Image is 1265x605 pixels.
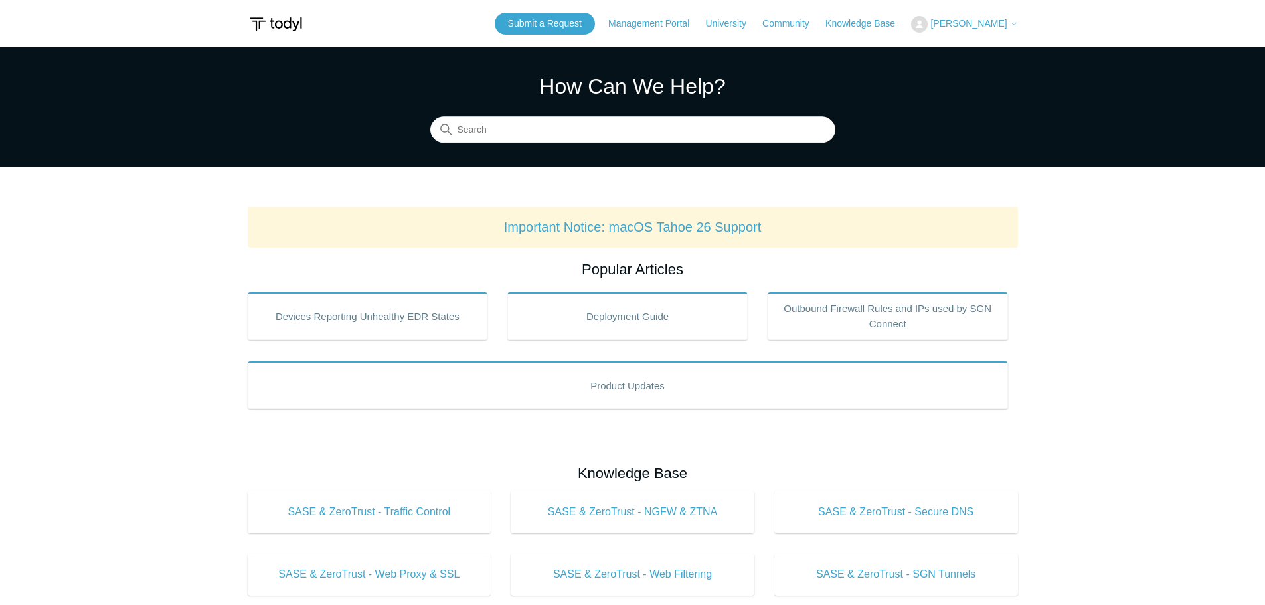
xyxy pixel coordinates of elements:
a: SASE & ZeroTrust - Traffic Control [248,491,491,533]
span: SASE & ZeroTrust - Web Proxy & SSL [268,566,471,582]
h2: Knowledge Base [248,462,1018,484]
a: Submit a Request [495,13,595,35]
a: Devices Reporting Unhealthy EDR States [248,292,488,340]
button: [PERSON_NAME] [911,16,1017,33]
img: Todyl Support Center Help Center home page [248,12,304,37]
a: Knowledge Base [825,17,908,31]
a: SASE & ZeroTrust - NGFW & ZTNA [511,491,754,533]
a: SASE & ZeroTrust - Web Proxy & SSL [248,553,491,596]
a: University [705,17,759,31]
span: SASE & ZeroTrust - Web Filtering [531,566,734,582]
a: Deployment Guide [507,292,748,340]
a: Outbound Firewall Rules and IPs used by SGN Connect [768,292,1008,340]
a: Community [762,17,823,31]
a: SASE & ZeroTrust - SGN Tunnels [774,553,1018,596]
a: Important Notice: macOS Tahoe 26 Support [504,220,762,234]
h1: How Can We Help? [430,70,835,102]
span: SASE & ZeroTrust - NGFW & ZTNA [531,504,734,520]
span: SASE & ZeroTrust - SGN Tunnels [794,566,998,582]
span: SASE & ZeroTrust - Secure DNS [794,504,998,520]
h2: Popular Articles [248,258,1018,280]
a: Management Portal [608,17,703,31]
a: SASE & ZeroTrust - Secure DNS [774,491,1018,533]
a: Product Updates [248,361,1008,409]
a: SASE & ZeroTrust - Web Filtering [511,553,754,596]
input: Search [430,117,835,143]
span: SASE & ZeroTrust - Traffic Control [268,504,471,520]
span: [PERSON_NAME] [930,18,1007,29]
